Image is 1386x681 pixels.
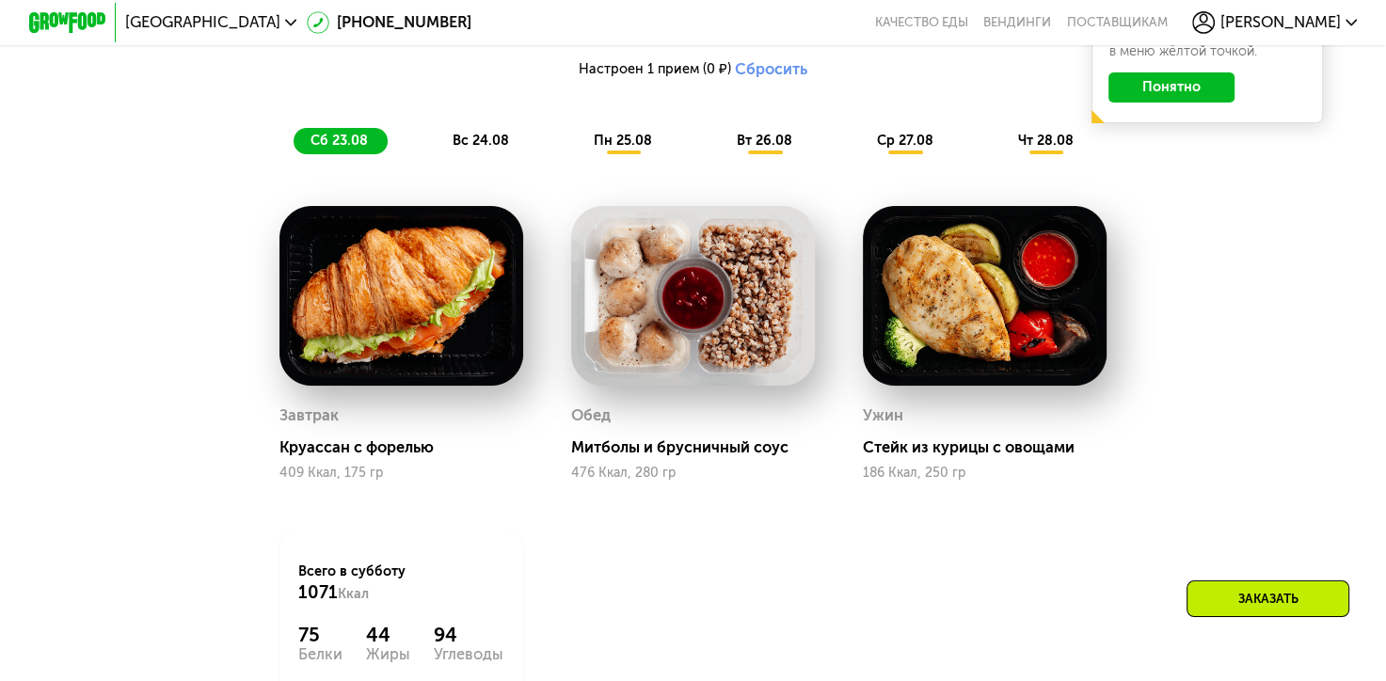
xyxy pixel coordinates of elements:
a: Качество еды [875,15,968,30]
div: 409 Ккал, 175 гр [279,466,523,481]
div: Заказать [1187,580,1349,617]
span: вт 26.08 [737,133,792,149]
div: Митболы и брусничный соус [571,438,831,457]
span: пн 25.08 [594,133,652,149]
button: Сбросить [735,60,807,79]
button: Понятно [1108,72,1235,103]
span: [GEOGRAPHIC_DATA] [125,15,280,30]
span: чт 28.08 [1018,133,1074,149]
div: Углеводы [434,647,503,662]
a: Вендинги [983,15,1051,30]
div: Стейк из курицы с овощами [863,438,1123,457]
div: Ужин [863,402,903,431]
span: [PERSON_NAME] [1220,15,1341,30]
div: 75 [298,624,343,647]
div: 186 Ккал, 250 гр [863,466,1107,481]
div: 94 [434,624,503,647]
span: ср 27.08 [877,133,933,149]
div: Завтрак [279,402,339,431]
div: Всего в субботу [298,562,503,605]
div: Жиры [366,647,410,662]
span: 1071 [298,582,338,603]
div: 44 [366,624,410,647]
div: Обед [571,402,611,431]
div: Круассан с форелью [279,438,539,457]
div: Белки [298,647,343,662]
span: Ккал [338,586,369,602]
a: [PHONE_NUMBER] [307,11,472,35]
div: 476 Ккал, 280 гр [571,466,815,481]
div: поставщикам [1067,15,1168,30]
span: вс 24.08 [453,133,509,149]
span: Настроен 1 прием (0 ₽) [579,63,731,76]
span: сб 23.08 [311,133,368,149]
